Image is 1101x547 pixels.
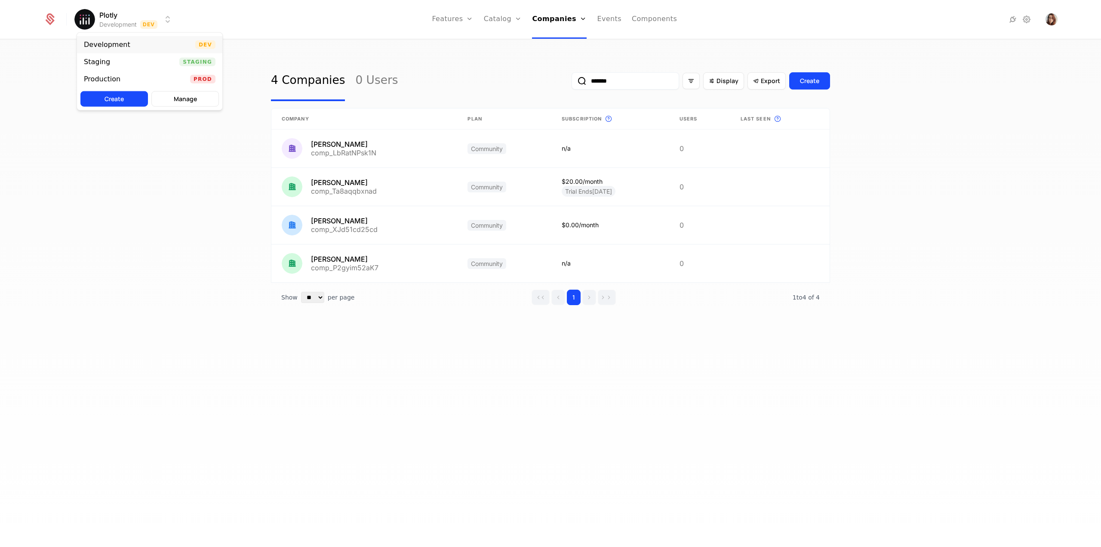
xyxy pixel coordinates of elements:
span: Dev [195,40,215,49]
div: Select environment [77,32,223,111]
span: Staging [179,58,215,66]
div: Staging [84,59,110,65]
button: Create [80,91,148,107]
div: Production [84,76,120,83]
button: Manage [151,91,219,107]
span: Prod [190,75,215,83]
div: Development [84,41,130,48]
